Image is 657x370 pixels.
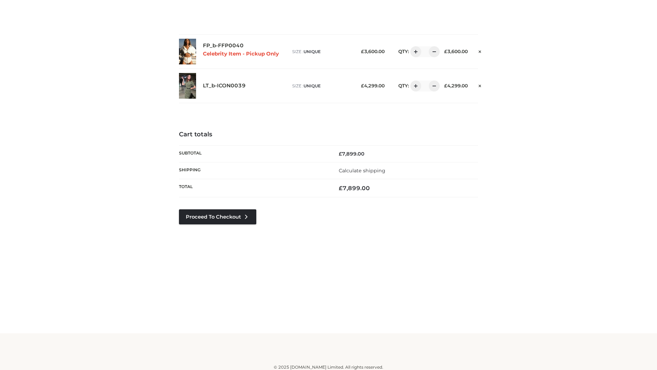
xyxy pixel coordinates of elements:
p: Celebrity Item - Pickup Only [203,51,285,57]
a: FP_b-FFP0040 [203,42,244,49]
bdi: 7,899.00 [339,185,370,192]
span: £ [339,185,343,192]
a: Remove this item [475,81,485,89]
span: £ [361,49,364,54]
a: Calculate shipping [339,168,385,174]
th: Shipping [179,162,328,179]
bdi: 3,600.00 [361,49,385,54]
span: £ [444,49,447,54]
a: LT_b-ICON0039 [203,83,246,89]
h4: Cart totals [179,131,478,138]
p: size : [292,83,354,89]
a: Proceed to Checkout [179,209,256,224]
th: Subtotal [179,145,328,162]
span: UNIQUE [304,83,321,88]
div: QTY: [391,46,437,57]
div: QTY: [391,81,437,91]
p: size : [292,49,354,55]
span: £ [339,151,342,157]
span: UNIQUE [304,49,321,54]
span: £ [444,83,447,88]
bdi: 4,299.00 [361,83,385,88]
bdi: 4,299.00 [444,83,468,88]
span: £ [361,83,364,88]
bdi: 3,600.00 [444,49,468,54]
bdi: 7,899.00 [339,151,364,157]
a: Remove this item [475,46,485,55]
th: Total [179,179,328,197]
